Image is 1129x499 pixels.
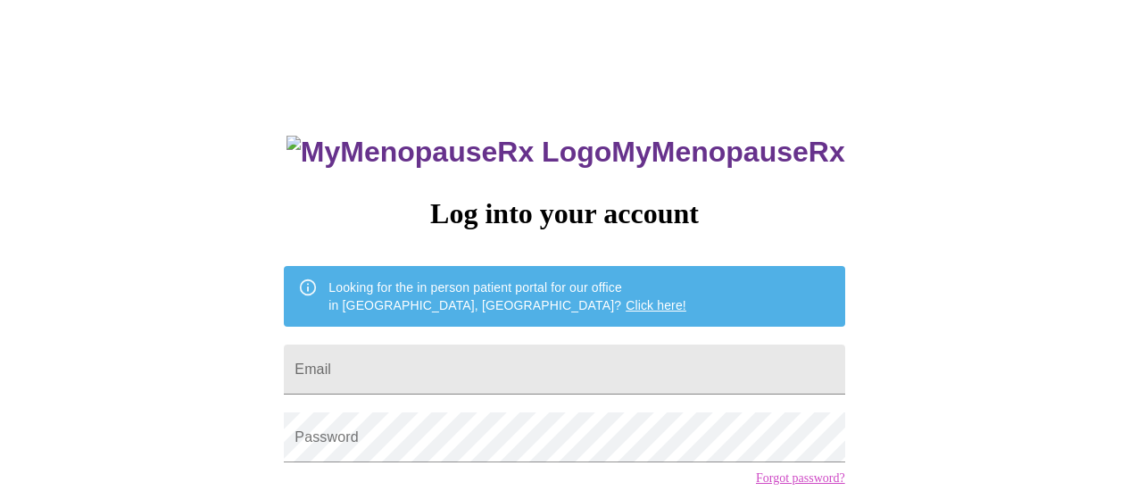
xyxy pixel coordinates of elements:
[286,136,845,169] h3: MyMenopauseRx
[756,471,845,486] a: Forgot password?
[626,298,686,312] a: Click here!
[286,136,611,169] img: MyMenopauseRx Logo
[284,197,844,230] h3: Log into your account
[328,271,686,321] div: Looking for the in person patient portal for our office in [GEOGRAPHIC_DATA], [GEOGRAPHIC_DATA]?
